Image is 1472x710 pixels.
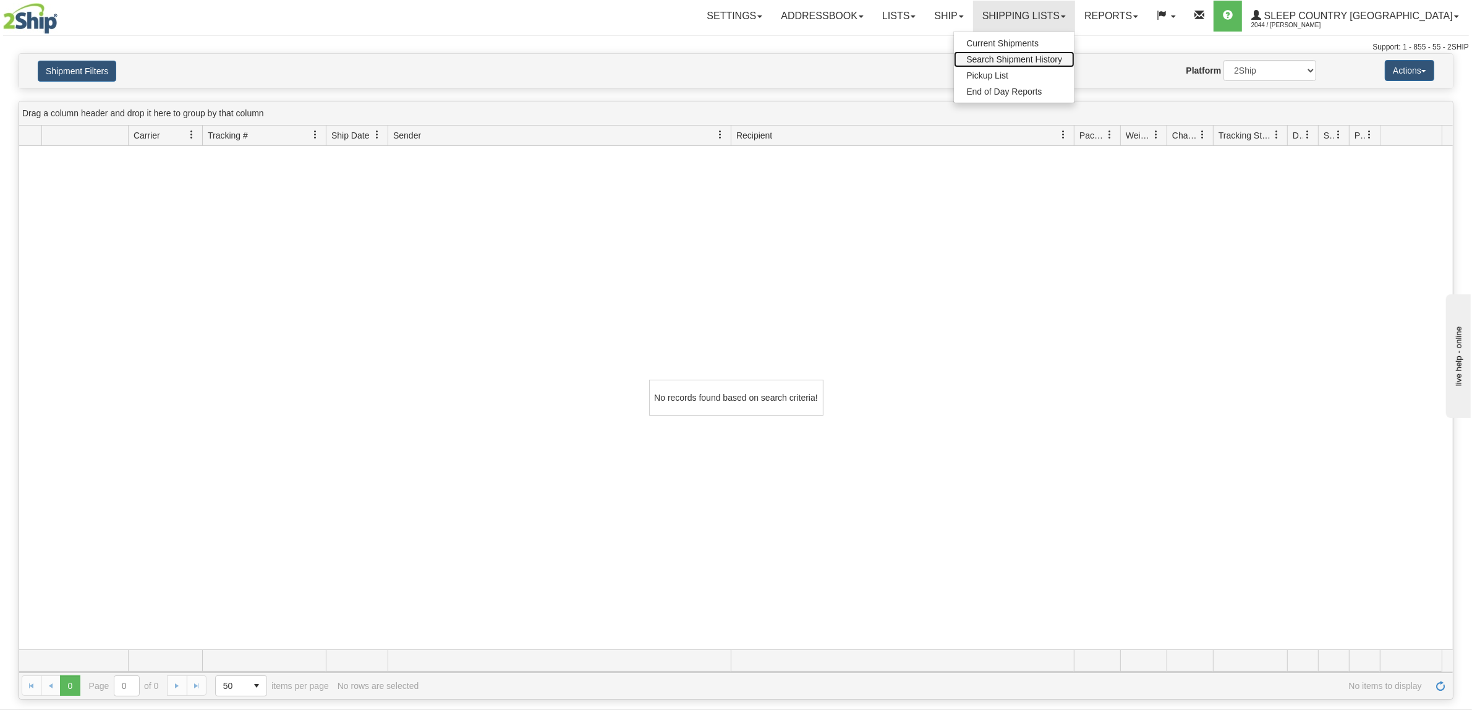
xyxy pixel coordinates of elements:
span: Weight [1126,129,1152,142]
span: Shipment Issues [1324,129,1334,142]
a: Shipment Issues filter column settings [1328,124,1349,145]
span: No items to display [427,681,1422,691]
span: Page 0 [60,675,80,695]
div: No rows are selected [338,681,419,691]
span: Sender [393,129,421,142]
a: Lists [873,1,925,32]
span: Charge [1172,129,1198,142]
span: Sleep Country [GEOGRAPHIC_DATA] [1261,11,1453,21]
span: Current Shipments [966,38,1039,48]
a: Addressbook [772,1,873,32]
a: Packages filter column settings [1099,124,1120,145]
a: Current Shipments [954,35,1074,51]
span: Ship Date [331,129,369,142]
span: 2044 / [PERSON_NAME] [1251,19,1344,32]
span: Search Shipment History [966,54,1062,64]
a: Refresh [1431,675,1450,695]
a: Weight filter column settings [1146,124,1167,145]
span: Recipient [736,129,772,142]
div: No records found based on search criteria! [649,380,823,416]
a: Tracking Status filter column settings [1266,124,1287,145]
a: Shipping lists [973,1,1075,32]
a: Delivery Status filter column settings [1297,124,1318,145]
div: grid grouping header [19,101,1453,126]
a: Tracking # filter column settings [305,124,326,145]
span: Page sizes drop down [215,675,267,696]
span: Pickup List [966,71,1008,80]
span: Page of 0 [89,675,159,696]
a: Recipient filter column settings [1053,124,1074,145]
span: End of Day Reports [966,87,1042,96]
div: Support: 1 - 855 - 55 - 2SHIP [3,42,1469,53]
span: select [247,676,266,696]
button: Shipment Filters [38,61,116,82]
button: Actions [1385,60,1434,81]
span: items per page [215,675,329,696]
a: Sender filter column settings [710,124,731,145]
img: logo2044.jpg [3,3,57,34]
a: End of Day Reports [954,83,1074,100]
iframe: chat widget [1444,292,1471,418]
a: Pickup List [954,67,1074,83]
a: Ship [925,1,972,32]
span: Tracking # [208,129,248,142]
a: Settings [697,1,772,32]
label: Platform [1186,64,1222,77]
a: Charge filter column settings [1192,124,1213,145]
a: Reports [1075,1,1147,32]
a: Sleep Country [GEOGRAPHIC_DATA] 2044 / [PERSON_NAME] [1242,1,1468,32]
span: Tracking Status [1219,129,1272,142]
a: Ship Date filter column settings [367,124,388,145]
a: Pickup Status filter column settings [1359,124,1380,145]
span: Delivery Status [1293,129,1303,142]
span: Packages [1079,129,1105,142]
div: live help - online [9,11,114,20]
a: Search Shipment History [954,51,1074,67]
a: Carrier filter column settings [181,124,202,145]
span: Pickup Status [1355,129,1365,142]
span: 50 [223,680,239,692]
span: Carrier [134,129,160,142]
